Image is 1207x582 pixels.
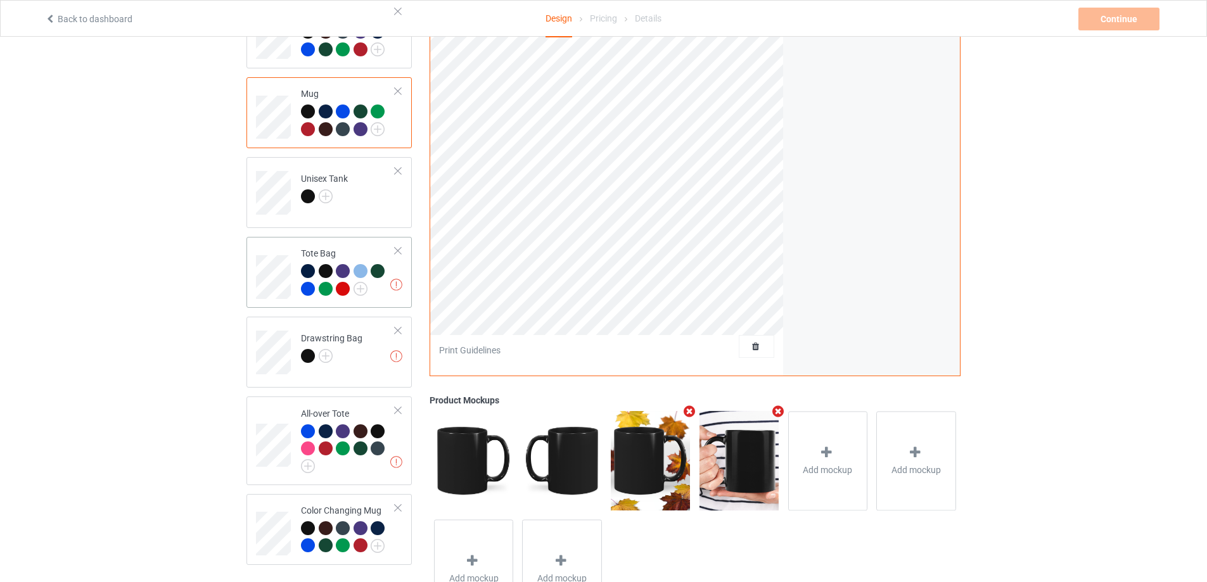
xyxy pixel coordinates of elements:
[876,411,956,510] div: Add mockup
[319,349,333,363] img: svg+xml;base64,PD94bWwgdmVyc2lvbj0iMS4wIiBlbmNvZGluZz0iVVRGLTgiPz4KPHN2ZyB3aWR0aD0iMjJweCIgaGVpZ2...
[590,1,617,36] div: Pricing
[699,411,779,510] img: regular.jpg
[301,332,362,362] div: Drawstring Bag
[371,122,385,136] img: svg+xml;base64,PD94bWwgdmVyc2lvbj0iMS4wIiBlbmNvZGluZz0iVVRGLTgiPz4KPHN2ZyB3aWR0aD0iMjJweCIgaGVpZ2...
[635,1,661,36] div: Details
[354,282,367,296] img: svg+xml;base64,PD94bWwgdmVyc2lvbj0iMS4wIiBlbmNvZGluZz0iVVRGLTgiPz4KPHN2ZyB3aWR0aD0iMjJweCIgaGVpZ2...
[434,411,513,510] img: regular.jpg
[803,464,852,476] span: Add mockup
[891,464,941,476] span: Add mockup
[439,344,501,357] div: Print Guidelines
[682,405,698,419] i: Remove mockup
[246,494,412,565] div: Color Changing Mug
[301,87,395,135] div: Mug
[301,8,395,55] div: Youth T-Shirt
[246,317,412,388] div: Drawstring Bag
[301,247,395,294] div: Tote Bag
[522,411,601,510] img: regular.jpg
[246,237,412,308] div: Tote Bag
[546,1,572,37] div: Design
[301,172,348,203] div: Unisex Tank
[788,411,868,510] div: Add mockup
[390,350,402,362] img: exclamation icon
[246,77,412,148] div: Mug
[246,157,412,228] div: Unisex Tank
[390,456,402,468] img: exclamation icon
[246,396,412,484] div: All-over Tote
[301,407,395,469] div: All-over Tote
[371,539,385,553] img: svg+xml;base64,PD94bWwgdmVyc2lvbj0iMS4wIiBlbmNvZGluZz0iVVRGLTgiPz4KPHN2ZyB3aWR0aD0iMjJweCIgaGVpZ2...
[301,504,395,552] div: Color Changing Mug
[319,189,333,203] img: svg+xml;base64,PD94bWwgdmVyc2lvbj0iMS4wIiBlbmNvZGluZz0iVVRGLTgiPz4KPHN2ZyB3aWR0aD0iMjJweCIgaGVpZ2...
[371,42,385,56] img: svg+xml;base64,PD94bWwgdmVyc2lvbj0iMS4wIiBlbmNvZGluZz0iVVRGLTgiPz4KPHN2ZyB3aWR0aD0iMjJweCIgaGVpZ2...
[770,405,786,419] i: Remove mockup
[390,279,402,291] img: exclamation icon
[301,459,315,473] img: svg+xml;base64,PD94bWwgdmVyc2lvbj0iMS4wIiBlbmNvZGluZz0iVVRGLTgiPz4KPHN2ZyB3aWR0aD0iMjJweCIgaGVpZ2...
[611,411,690,510] img: regular.jpg
[45,14,132,24] a: Back to dashboard
[430,394,961,407] div: Product Mockups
